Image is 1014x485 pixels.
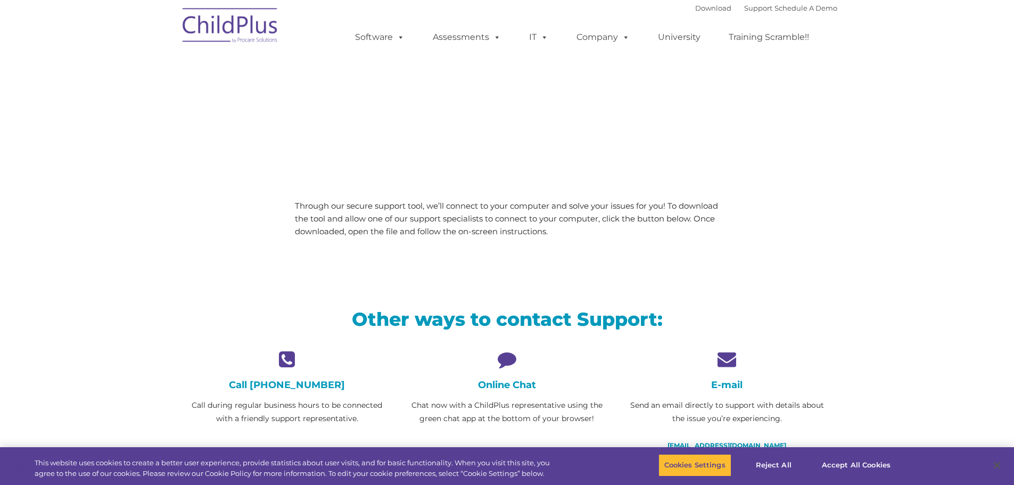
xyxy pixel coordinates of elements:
a: Support [744,4,772,12]
p: Chat now with a ChildPlus representative using the green chat app at the bottom of your browser! [405,399,609,425]
div: This website uses cookies to create a better user experience, provide statistics about user visit... [35,458,558,479]
h2: Other ways to contact Support: [185,307,829,331]
h4: E-mail [625,379,829,391]
button: Close [985,454,1009,477]
img: ChildPlus by Procare Solutions [177,1,284,54]
font: | [695,4,837,12]
a: [EMAIL_ADDRESS][DOMAIN_NAME] [667,441,786,449]
p: Through our secure support tool, we’ll connect to your computer and solve your issues for you! To... [295,200,719,238]
button: Reject All [740,454,807,476]
p: Call during regular business hours to be connected with a friendly support representative. [185,399,389,425]
a: Software [344,27,415,48]
h4: Call [PHONE_NUMBER] [185,379,389,391]
a: Training Scramble!! [718,27,820,48]
span: LiveSupport with SplashTop [185,77,583,109]
a: Assessments [422,27,512,48]
a: Download [695,4,731,12]
a: Company [566,27,640,48]
button: Accept All Cookies [816,454,896,476]
a: IT [518,27,559,48]
button: Cookies Settings [658,454,731,476]
h4: Online Chat [405,379,609,391]
a: University [647,27,711,48]
a: Schedule A Demo [774,4,837,12]
p: Send an email directly to support with details about the issue you’re experiencing. [625,399,829,425]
